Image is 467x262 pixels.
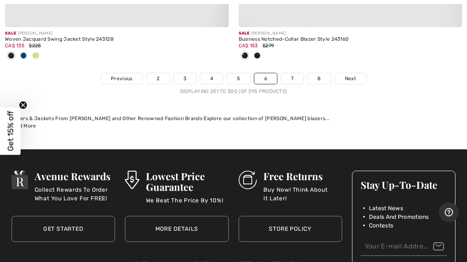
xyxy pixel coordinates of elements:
span: CA$ 153 [239,43,258,49]
span: Next [345,75,356,82]
div: Woven Jacquard Swing Jacket Style 243128 [5,37,229,42]
h3: Stay Up-To-Date [361,179,447,190]
p: We Beat The Price By 10%! [146,196,229,213]
div: Business Notched-Collar Blazer Style 243160 [239,37,462,42]
span: Sale [5,31,16,36]
div: Nightfall [17,49,30,63]
a: 4 [200,73,223,84]
span: Previous [111,75,132,82]
img: Lowest Price Guarantee [125,171,139,189]
h3: Lowest Price Guarantee [146,171,229,192]
div: [PERSON_NAME] [239,30,462,37]
span: $225 [29,43,41,49]
input: Your E-mail Address [361,237,447,256]
span: Read More [10,123,36,129]
a: 6 [254,73,277,84]
a: 8 [307,73,331,84]
span: Deals And Promotions [369,213,429,221]
div: Blazers & Jackets From [PERSON_NAME] and Other Renowned Fashion Brands Explore our collection of ... [10,115,457,122]
h3: Free Returns [263,171,342,181]
a: 2 [147,73,169,84]
span: Contests [369,221,393,230]
p: Collect Rewards To Order What You Love For FREE! [35,185,115,202]
div: Black [5,49,17,63]
span: CA$ 135 [5,43,24,49]
img: Free Returns [239,171,257,189]
a: 7 [281,73,303,84]
button: Close teaser [19,101,27,109]
a: 5 [227,73,250,84]
span: Get 15% off [6,111,15,151]
p: Buy Now! Think About It Later! [263,185,342,202]
img: Avenue Rewards [12,171,28,189]
a: Next [335,73,366,84]
a: Get Started [12,216,115,242]
a: Previous [101,73,142,84]
div: [PERSON_NAME] [5,30,229,37]
a: 3 [174,73,196,84]
span: $279 [263,43,274,49]
div: Midnight Blue [251,49,263,63]
div: Wasabi [30,49,42,63]
a: More Details [125,216,228,242]
a: Store Policy [239,216,342,242]
iframe: Opens a widget where you can find more information [439,202,459,223]
h3: Avenue Rewards [35,171,115,181]
div: Black [239,49,251,63]
span: Latest News [369,204,403,213]
span: Sale [239,31,250,36]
